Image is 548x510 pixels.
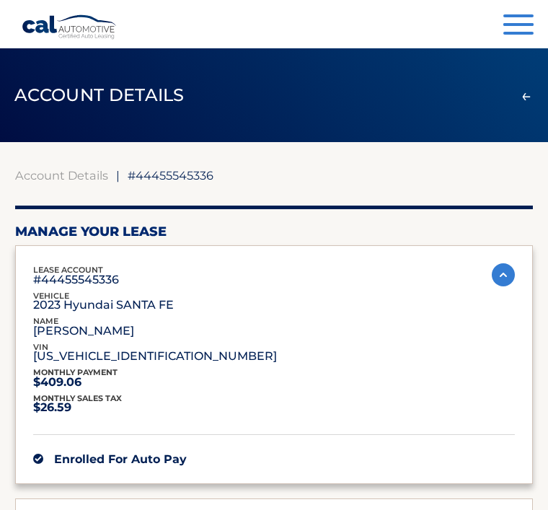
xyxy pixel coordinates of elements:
[54,452,187,466] span: Enrolled For Auto Pay
[33,302,174,309] p: 2023 Hyundai SANTA FE
[116,168,120,183] span: |
[33,265,103,275] span: lease account
[15,168,108,183] a: Account Details
[14,84,185,105] span: ACCOUNT DETAILS
[33,454,43,464] img: check.svg
[33,327,134,335] p: [PERSON_NAME]
[33,342,48,352] span: vin
[33,353,277,360] p: [US_VEHICLE_IDENTIFICATION_NUMBER]
[128,168,213,183] span: #44455545336
[33,404,122,411] p: $26.59
[15,224,533,239] h2: Manage Your Lease
[33,276,119,283] p: #44455545336
[503,14,534,38] button: Menu
[33,291,69,301] span: vehicle
[518,82,534,109] a: ←
[33,379,118,386] p: $409.06
[33,316,58,326] span: name
[33,367,118,377] span: Monthly Payment
[492,263,515,286] img: accordion-active.svg
[22,14,118,40] a: Cal Automotive
[33,393,122,403] span: Monthly sales Tax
